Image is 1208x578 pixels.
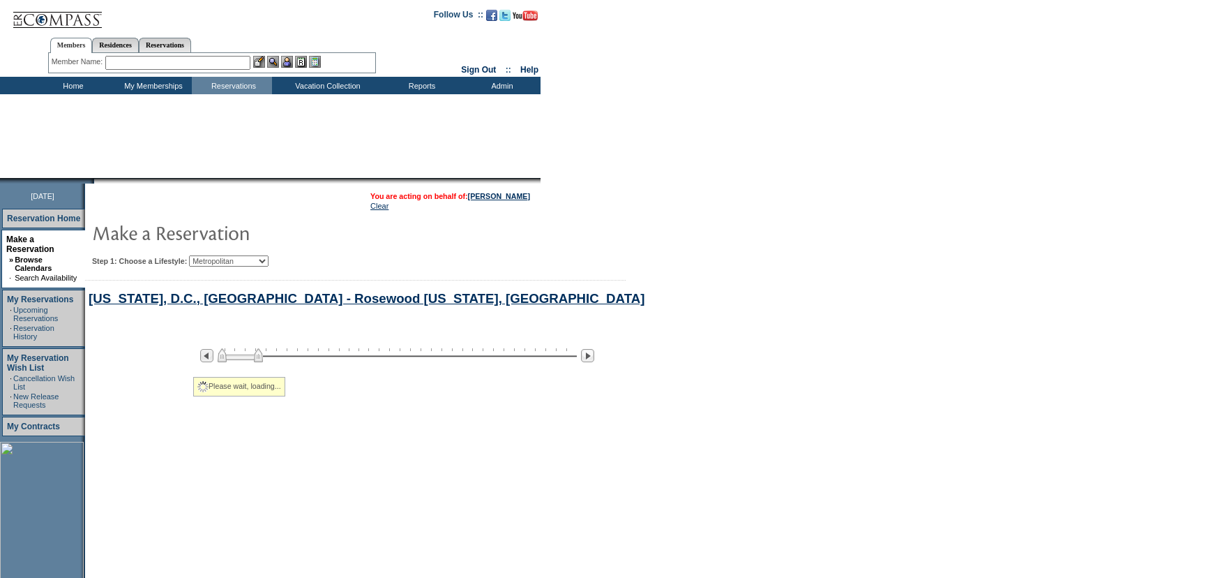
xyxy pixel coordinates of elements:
[15,255,52,272] a: Browse Calendars
[9,255,13,264] b: »
[92,218,371,246] img: pgTtlMakeReservation.gif
[486,14,497,22] a: Become our fan on Facebook
[520,65,538,75] a: Help
[89,178,94,184] img: promoShadowLeftCorner.gif
[499,10,511,21] img: Follow us on Twitter
[10,374,12,391] td: ·
[7,214,80,223] a: Reservation Home
[13,392,59,409] a: New Release Requests
[486,10,497,21] img: Become our fan on Facebook
[6,235,54,254] a: Make a Reservation
[15,274,77,282] a: Search Availability
[309,56,321,68] img: b_calculator.gif
[10,392,12,409] td: ·
[9,274,13,282] td: ·
[92,257,187,265] b: Step 1: Choose a Lifestyle:
[94,178,96,184] img: blank.gif
[506,65,511,75] span: ::
[139,38,191,52] a: Reservations
[197,381,209,392] img: spinner2.gif
[200,349,213,362] img: Previous
[92,38,139,52] a: Residences
[7,295,73,304] a: My Reservations
[272,77,380,94] td: Vacation Collection
[581,349,594,362] img: Next
[50,38,93,53] a: Members
[380,77,460,94] td: Reports
[31,77,112,94] td: Home
[10,306,12,323] td: ·
[7,353,69,373] a: My Reservation Wish List
[253,56,265,68] img: b_edit.gif
[499,14,511,22] a: Follow us on Twitter
[370,202,388,210] a: Clear
[193,377,285,397] div: Please wait, loading...
[513,10,538,21] img: Subscribe to our YouTube Channel
[192,77,272,94] td: Reservations
[468,192,530,200] a: [PERSON_NAME]
[13,374,75,391] a: Cancellation Wish List
[460,77,541,94] td: Admin
[281,56,293,68] img: Impersonate
[112,77,192,94] td: My Memberships
[434,8,483,25] td: Follow Us ::
[7,422,60,431] a: My Contracts
[513,14,538,22] a: Subscribe to our YouTube Channel
[52,56,105,68] div: Member Name:
[10,324,12,341] td: ·
[89,291,644,306] a: [US_STATE], D.C., [GEOGRAPHIC_DATA] - Rosewood [US_STATE], [GEOGRAPHIC_DATA]
[13,306,58,323] a: Upcoming Reservations
[370,192,530,200] span: You are acting on behalf of:
[461,65,496,75] a: Sign Out
[31,192,54,200] span: [DATE]
[267,56,279,68] img: View
[13,324,54,341] a: Reservation History
[295,56,307,68] img: Reservations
